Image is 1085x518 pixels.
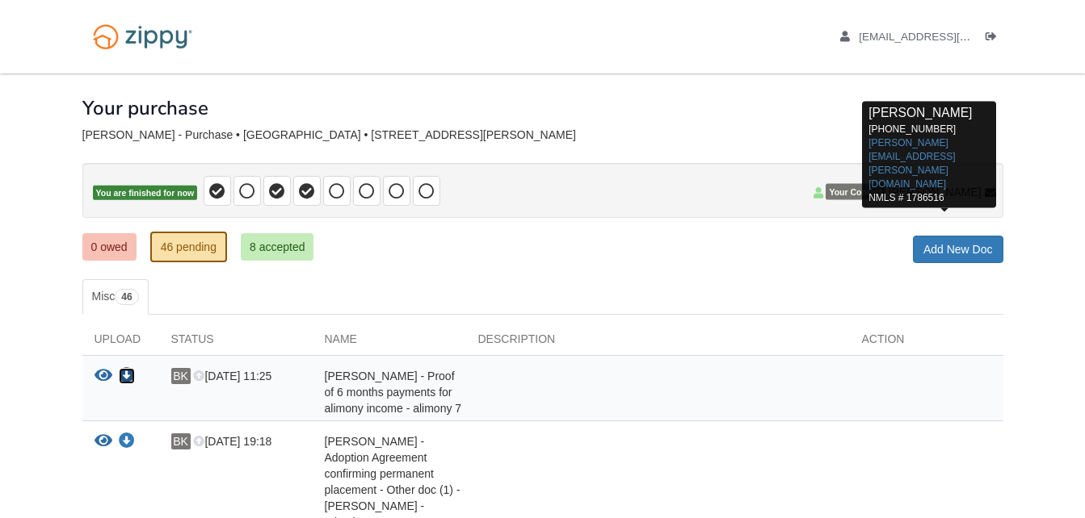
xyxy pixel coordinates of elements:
h1: Your purchase [82,98,208,119]
span: Your Contact [826,184,885,200]
a: edit profile [840,31,1045,47]
a: Add New Doc [913,236,1003,263]
span: [DATE] 19:18 [193,435,271,448]
span: [PERSON_NAME] [868,106,972,119]
a: 8 accepted [241,233,314,261]
span: [DATE] 11:25 [193,370,271,382]
a: [PERSON_NAME][EMAIL_ADDRESS][PERSON_NAME][DOMAIN_NAME] [868,136,955,189]
img: Logo [82,16,203,57]
span: BK [171,368,191,384]
span: barb_kemmerling@yahoo.com [859,31,1044,43]
a: Download Barbara Kemmerling -Adoption Agreement confirming permanent placement - Other doc (1) - ... [119,436,135,449]
div: Action [850,331,1003,355]
a: 46 pending [150,232,227,262]
button: View Barbara Kemmerling -Adoption Agreement confirming permanent placement - Other doc (1) - Park... [95,433,112,450]
span: You are finished for now [93,186,198,201]
div: Upload [82,331,159,355]
button: View Barbara Kemmerling - Proof of 6 months payments for alimony income - alimony 7 [95,368,112,385]
span: [PERSON_NAME] - Proof of 6 months payments for alimony income - alimony 7 [325,370,462,415]
div: Status [159,331,313,355]
div: [PERSON_NAME] - Purchase • [GEOGRAPHIC_DATA] • [STREET_ADDRESS][PERSON_NAME] [82,128,1003,142]
div: Description [466,331,850,355]
a: Log out [986,31,1003,47]
a: 0 owed [82,233,137,261]
a: Download Barbara Kemmerling - Proof of 6 months payments for alimony income - alimony 7 [119,370,135,383]
div: Name [313,331,466,355]
p: [PHONE_NUMBER] NMLS # 1786516 [868,104,989,205]
span: BK [171,433,191,449]
span: 46 [115,289,138,305]
a: Misc [82,279,149,315]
